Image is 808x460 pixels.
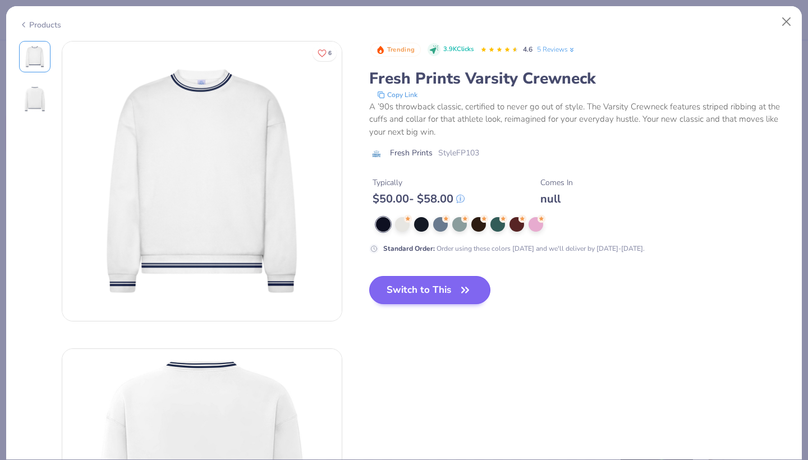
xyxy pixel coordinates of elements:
div: 4.6 Stars [480,41,518,59]
img: Back [21,86,48,113]
button: Badge Button [370,43,421,57]
strong: Standard Order : [383,244,435,253]
div: Products [19,19,61,31]
div: null [540,192,573,206]
img: Front [62,42,342,321]
div: Comes In [540,177,573,188]
span: 3.9K Clicks [443,45,474,54]
div: Typically [373,177,465,188]
img: Front [21,43,48,70]
span: Fresh Prints [390,147,433,159]
a: 5 Reviews [537,44,576,54]
img: Trending sort [376,45,385,54]
button: Like [313,45,337,61]
div: Fresh Prints Varsity Crewneck [369,68,789,89]
div: A ’90s throwback classic, certified to never go out of style. The Varsity Crewneck features strip... [369,100,789,139]
button: Switch to This [369,276,491,304]
div: Order using these colors [DATE] and we'll deliver by [DATE]-[DATE]. [383,243,645,254]
span: 4.6 [523,45,532,54]
img: brand logo [369,149,384,158]
button: copy to clipboard [374,89,421,100]
div: $ 50.00 - $ 58.00 [373,192,465,206]
span: 6 [328,50,332,56]
span: Trending [387,47,415,53]
span: Style FP103 [438,147,479,159]
button: Close [776,11,797,33]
